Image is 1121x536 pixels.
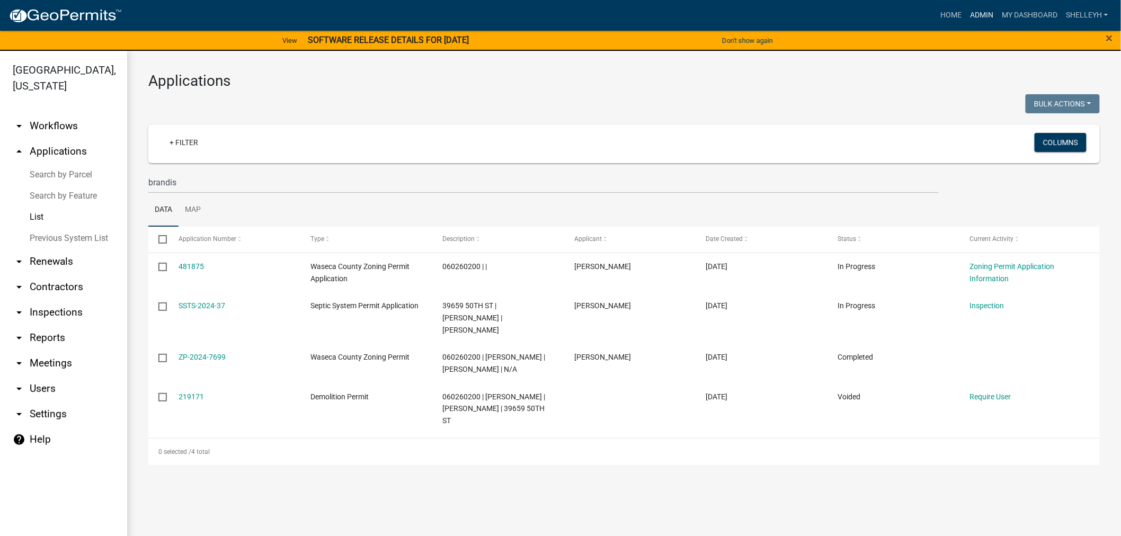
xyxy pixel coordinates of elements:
datatable-header-cell: Status [828,227,959,252]
a: 219171 [179,392,204,401]
i: arrow_drop_down [13,357,25,370]
a: Require User [969,392,1011,401]
span: Status [838,235,857,243]
a: Zoning Permit Application Information [969,262,1054,283]
i: arrow_drop_down [13,281,25,293]
a: My Dashboard [998,5,1062,25]
a: + Filter [161,133,207,152]
span: Septic System Permit Application [310,301,419,310]
h3: Applications [148,72,1100,90]
i: arrow_drop_down [13,332,25,344]
i: arrow_drop_down [13,120,25,132]
a: Admin [966,5,998,25]
datatable-header-cell: Current Activity [959,227,1091,252]
input: Search for applications [148,172,939,193]
a: Data [148,193,179,227]
datatable-header-cell: Description [432,227,564,252]
a: 481875 [179,262,204,271]
span: Waseca County Zoning Permit Application [310,262,410,283]
span: Brandis Danberry [574,262,631,271]
span: × [1106,31,1113,46]
a: View [278,32,301,49]
span: 060260200 | SHAWN M DANBERRY | BRANDIS K DANBERRY | 39659 50TH ST [442,392,545,425]
datatable-header-cell: Date Created [696,227,828,252]
span: Waseca County Zoning Permit [310,353,410,361]
a: ZP-2024-7699 [179,353,226,361]
a: shelleyh [1062,5,1113,25]
span: 0 selected / [158,448,191,455]
span: Voided [838,392,861,401]
span: Current Activity [969,235,1013,243]
i: arrow_drop_down [13,255,25,268]
i: arrow_drop_down [13,306,25,319]
span: 06/21/2024 [706,353,728,361]
button: Don't show again [718,32,777,49]
span: 07/01/2024 [706,301,728,310]
a: Home [936,5,966,25]
button: Close [1106,32,1113,44]
span: Demolition Permit [310,392,369,401]
span: Type [310,235,324,243]
i: help [13,433,25,446]
span: Application Number [179,235,237,243]
i: arrow_drop_up [13,145,25,158]
datatable-header-cell: Applicant [564,227,696,252]
a: Map [179,193,207,227]
span: steve d james [574,301,631,310]
a: SSTS-2024-37 [179,301,226,310]
i: arrow_drop_down [13,382,25,395]
span: Completed [838,353,874,361]
div: 4 total [148,439,1100,465]
span: 09/22/2025 [706,262,728,271]
datatable-header-cell: Select [148,227,168,252]
a: Inspection [969,301,1004,310]
span: 060260200 | | [442,262,487,271]
span: Date Created [706,235,743,243]
span: Description [442,235,475,243]
span: 060260200 | SHAWN M DANBERRY | BRANDIS K DANBERRY | N/A [442,353,545,373]
datatable-header-cell: Type [300,227,432,252]
span: Applicant [574,235,602,243]
strong: SOFTWARE RELEASE DETAILS FOR [DATE] [308,35,469,45]
datatable-header-cell: Application Number [168,227,300,252]
i: arrow_drop_down [13,408,25,421]
span: In Progress [838,262,876,271]
span: Brandis Danberry [574,353,631,361]
button: Bulk Actions [1026,94,1100,113]
span: 02/06/2024 [706,392,728,401]
span: 39659 50TH ST | SHAWN M DANBERRY | BRANDIS K DANBERRY [442,301,502,334]
button: Columns [1035,133,1087,152]
span: In Progress [838,301,876,310]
